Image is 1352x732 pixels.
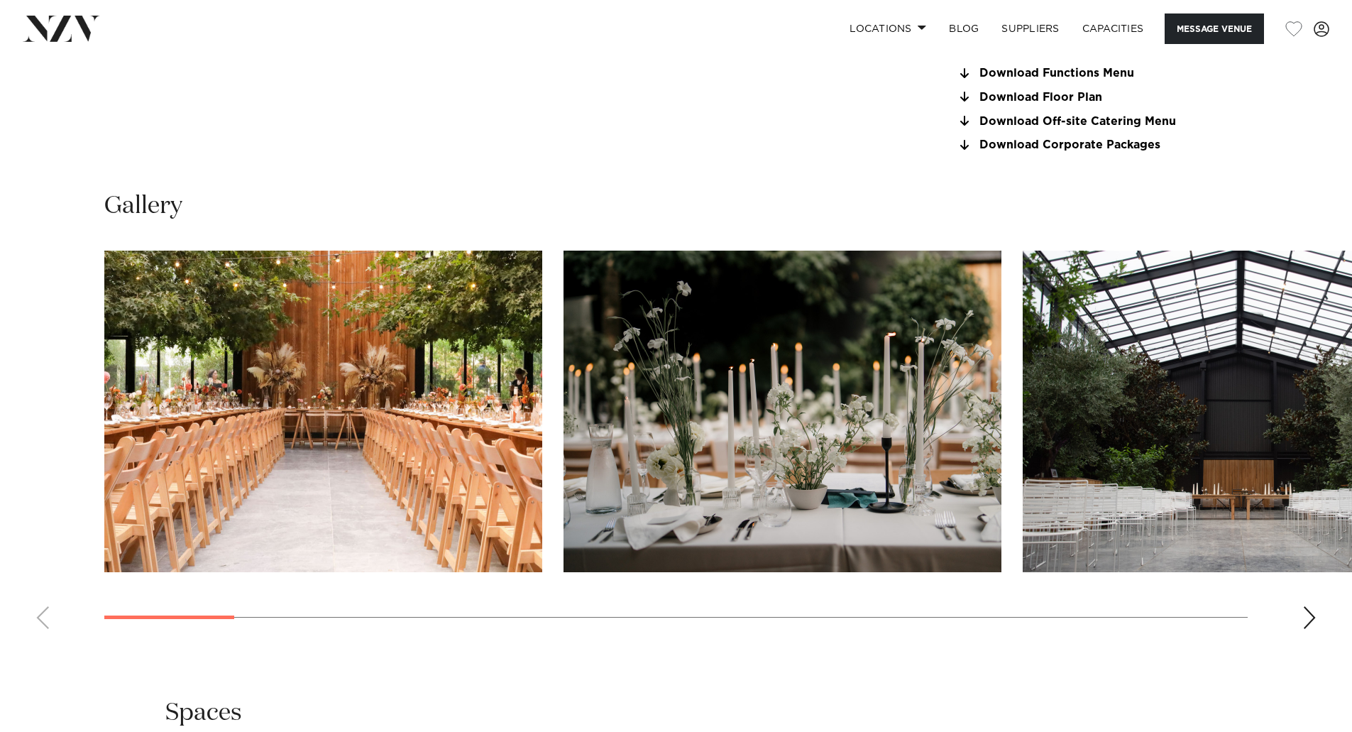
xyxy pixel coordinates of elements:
[1071,13,1155,44] a: Capacities
[564,251,1001,572] swiper-slide: 2 / 22
[956,67,1187,80] a: Download Functions Menu
[938,13,990,44] a: BLOG
[104,190,182,222] h2: Gallery
[990,13,1070,44] a: SUPPLIERS
[104,251,542,572] swiper-slide: 1 / 22
[165,697,242,729] h2: Spaces
[956,91,1187,104] a: Download Floor Plan
[956,115,1187,128] a: Download Off-site Catering Menu
[956,139,1187,152] a: Download Corporate Packages
[1165,13,1264,44] button: Message Venue
[838,13,938,44] a: Locations
[23,16,100,41] img: nzv-logo.png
